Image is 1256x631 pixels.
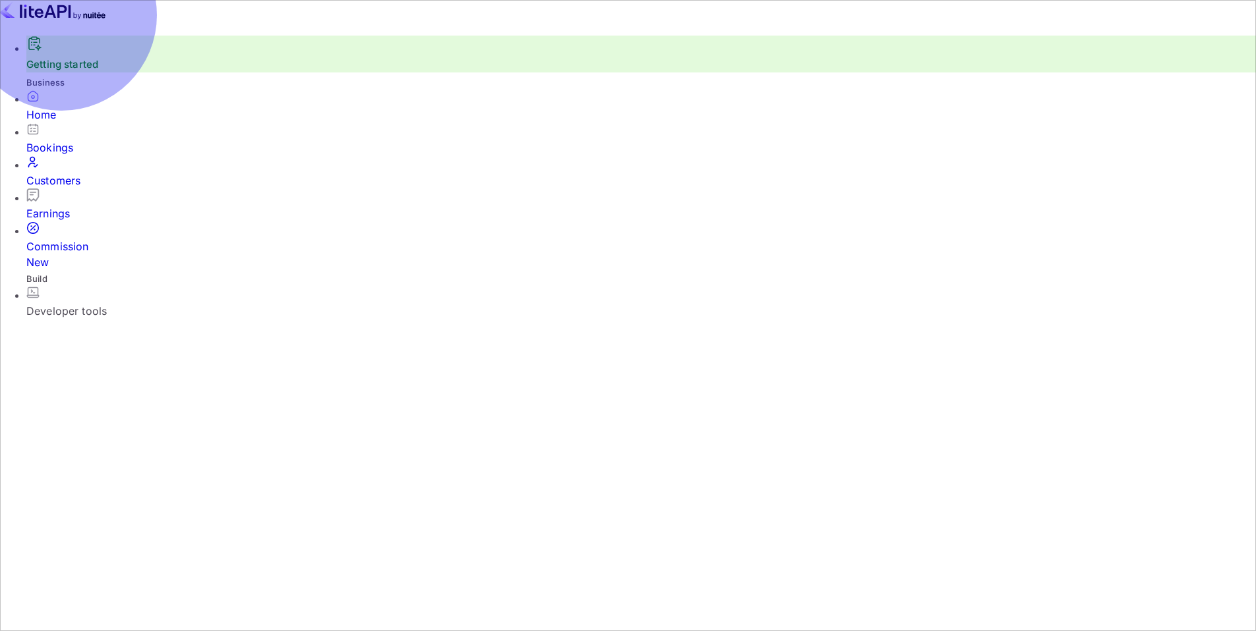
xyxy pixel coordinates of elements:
[26,254,1256,270] div: New
[26,58,98,70] a: Getting started
[26,90,1256,123] a: Home
[26,140,1256,155] div: Bookings
[26,206,1256,221] div: Earnings
[26,123,1256,155] a: Bookings
[26,303,1256,319] div: Developer tools
[26,107,1256,123] div: Home
[26,155,1256,188] a: Customers
[26,221,1256,270] a: CommissionNew
[26,173,1256,188] div: Customers
[26,36,1256,72] div: Getting started
[26,238,1256,270] div: Commission
[26,77,65,88] span: Business
[26,273,47,284] span: Build
[26,188,1256,221] a: Earnings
